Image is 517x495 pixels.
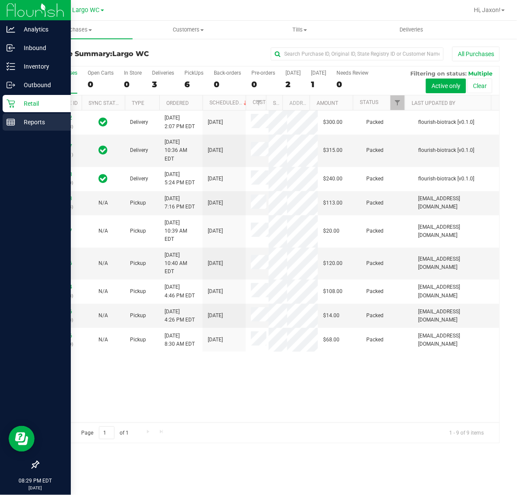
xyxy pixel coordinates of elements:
span: [DATE] [208,227,223,235]
div: 2 [285,79,301,89]
button: N/A [98,287,108,296]
span: Not Applicable [98,200,108,206]
span: [DATE] 8:30 AM EDT [165,332,195,348]
span: $315.00 [323,146,343,154]
span: [DATE] [208,259,223,268]
span: Packed [366,336,384,344]
span: [DATE] 2:07 PM EDT [165,114,195,130]
input: Search Purchase ID, Original ID, State Registry ID or Customer Name... [271,47,444,60]
span: $108.00 [323,287,343,296]
p: Inventory [15,61,67,72]
iframe: Resource center [9,426,35,452]
span: $68.00 [323,336,339,344]
span: [EMAIL_ADDRESS][DOMAIN_NAME] [418,308,494,324]
span: Purchases [21,26,133,34]
span: Pickup [130,259,146,268]
inline-svg: Reports [6,118,15,126]
a: Customers [133,21,244,39]
span: In Sync [99,116,108,128]
span: [EMAIL_ADDRESS][DOMAIN_NAME] [418,255,494,271]
span: Pickup [130,199,146,207]
div: 0 [214,79,241,89]
span: $240.00 [323,175,343,183]
p: Analytics [15,24,67,35]
span: Deliveries [388,26,435,34]
span: $20.00 [323,227,339,235]
span: Packed [366,146,384,154]
span: [DATE] 4:46 PM EDT [165,283,195,300]
button: N/A [98,259,108,268]
button: Active only [426,79,466,93]
span: In Sync [99,144,108,156]
span: [EMAIL_ADDRESS][DOMAIN_NAME] [418,195,494,211]
div: [DATE] [285,70,301,76]
p: Retail [15,98,67,109]
a: Sync Status [89,100,122,106]
span: [DATE] 4:26 PM EDT [165,308,195,324]
inline-svg: Inventory [6,62,15,71]
span: Pickup [130,287,146,296]
span: [DATE] 10:39 AM EDT [165,219,197,244]
span: [EMAIL_ADDRESS][DOMAIN_NAME] [418,223,494,240]
span: Hi, Jaxon! [474,6,501,13]
span: Filtering on status: [410,70,466,77]
span: flourish-biotrack [v0.1.0] [418,146,474,154]
inline-svg: Inbound [6,44,15,52]
span: [DATE] [208,146,223,154]
a: Filter [390,95,405,110]
div: In Store [124,70,142,76]
a: Deliveries [356,21,468,39]
div: [DATE] [311,70,326,76]
a: Purchases [21,21,133,39]
a: Status [360,99,378,105]
button: N/A [98,227,108,235]
span: Largo WC [73,6,100,14]
p: 08:29 PM EDT [4,477,67,485]
div: 0 [336,79,368,89]
span: [DATE] [208,118,223,126]
span: Customers [133,26,244,34]
h3: Purchase Summary: [38,50,192,58]
button: N/A [98,199,108,207]
span: Packed [366,312,384,320]
span: Packed [366,118,384,126]
span: [DATE] 10:36 AM EDT [165,138,197,163]
span: Not Applicable [98,260,108,266]
span: Packed [366,199,384,207]
a: Filter [252,95,266,110]
span: Delivery [130,118,148,126]
span: [EMAIL_ADDRESS][DOMAIN_NAME] [418,283,494,300]
a: Ordered [166,100,189,106]
span: Delivery [130,146,148,154]
span: In Sync [99,173,108,185]
span: Not Applicable [98,312,108,318]
span: $300.00 [323,118,343,126]
span: Pickup [130,227,146,235]
span: Packed [366,175,384,183]
span: Not Applicable [98,337,108,343]
button: N/A [98,336,108,344]
a: Last Updated By [412,100,455,106]
div: PickUps [184,70,203,76]
button: Clear [467,79,492,93]
div: Deliveries [152,70,174,76]
p: Inbound [15,43,67,53]
span: [DATE] [208,336,223,344]
div: 0 [124,79,142,89]
span: [DATE] 5:24 PM EDT [165,170,195,187]
inline-svg: Analytics [6,25,15,34]
span: Packed [366,287,384,296]
a: Amount [317,100,338,106]
div: 0 [251,79,275,89]
span: $120.00 [323,259,343,268]
span: Pickup [130,336,146,344]
a: Type [132,100,144,106]
span: flourish-biotrack [v0.1.0] [418,175,474,183]
span: Not Applicable [98,288,108,294]
span: Packed [366,227,384,235]
span: Delivery [130,175,148,183]
div: Open Carts [88,70,114,76]
span: 1 - 9 of 9 items [442,426,491,439]
div: 1 [311,79,326,89]
span: Multiple [468,70,492,77]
